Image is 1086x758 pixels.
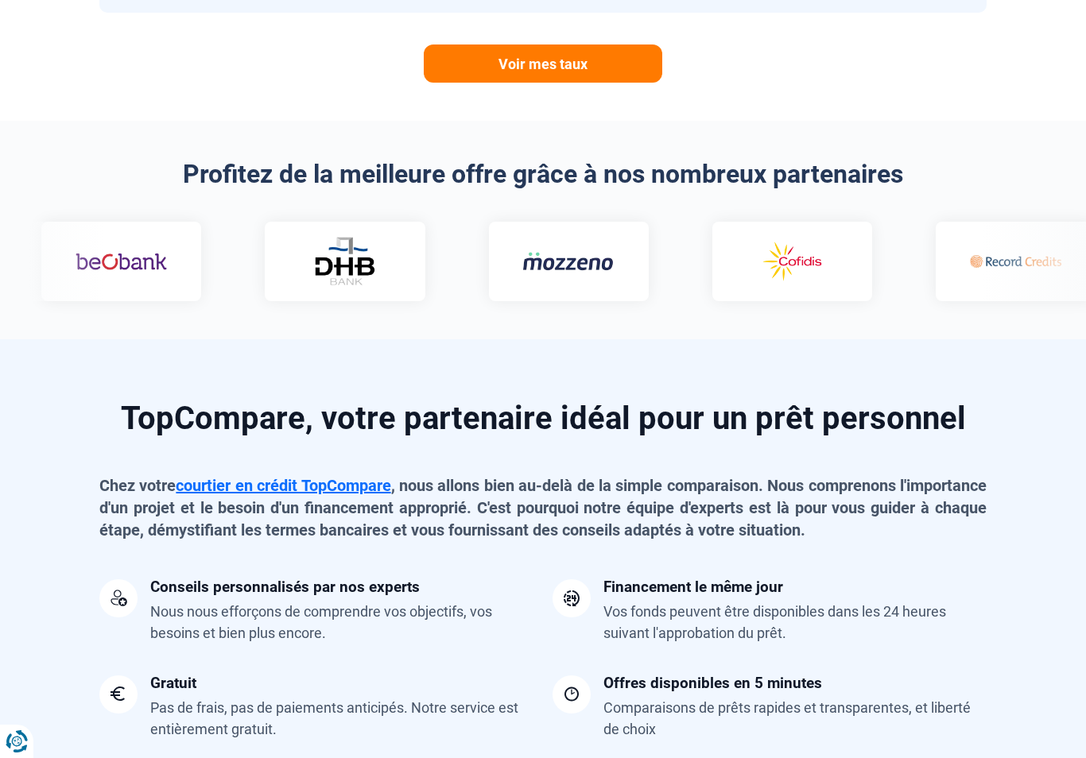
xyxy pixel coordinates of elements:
div: Pas de frais, pas de paiements anticipés. Notre service est entièrement gratuit. [150,697,533,740]
div: Financement le même jour [603,579,783,594]
div: Offres disponibles en 5 minutes [603,675,822,690]
div: Gratuit [150,675,196,690]
img: DHB Bank [313,237,377,285]
a: courtier en crédit TopCompare [176,476,390,495]
div: Nous nous efforçons de comprendre vos objectifs, vos besoins et bien plus encore. [150,601,533,644]
div: Conseils personnalisés par nos experts [150,579,420,594]
p: Chez votre , nous allons bien au-delà de la simple comparaison. Nous comprenons l'importance d'un... [99,474,987,541]
img: Cofidis [747,238,838,284]
img: Beobank [76,238,167,284]
div: Comparaisons de prêts rapides et transparentes, et liberté de choix [603,697,987,740]
div: Vos fonds peuvent être disponibles dans les 24 heures suivant l'approbation du prêt. [603,601,987,644]
img: Record credits [970,238,1061,284]
img: Mozzeno [523,251,615,271]
h2: TopCompare, votre partenaire idéal pour un prêt personnel [99,403,987,435]
h2: Profitez de la meilleure offre grâce à nos nombreux partenaires [99,159,987,189]
a: Voir mes taux [424,44,662,83]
